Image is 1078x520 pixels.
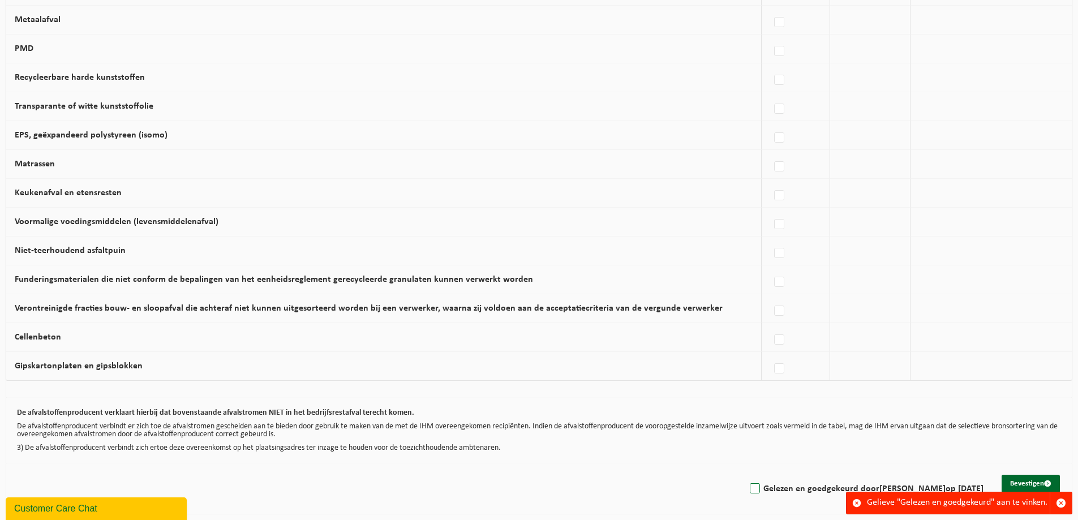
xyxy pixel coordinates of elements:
label: Voormalige voedingsmiddelen (levensmiddelenafval) [15,217,218,226]
iframe: chat widget [6,495,189,520]
div: Gelieve "Gelezen en goedgekeurd" aan te vinken. [867,492,1050,514]
label: Verontreinigde fracties bouw- en sloopafval die achteraf niet kunnen uitgesorteerd worden bij een... [15,304,723,313]
label: Niet-teerhoudend asfaltpuin [15,246,126,255]
button: Bevestigen [1002,475,1060,493]
b: De afvalstoffenproducent verklaart hierbij dat bovenstaande afvalstromen NIET in het bedrijfsrest... [17,409,414,417]
p: De afvalstoffenproducent verbindt er zich toe de afvalstromen gescheiden aan te bieden door gebru... [17,423,1061,439]
label: Gipskartonplaten en gipsblokken [15,362,143,371]
label: Metaalafval [15,15,61,24]
label: Keukenafval en etensresten [15,188,122,197]
label: Transparante of witte kunststoffolie [15,102,153,111]
label: Funderingsmaterialen die niet conform de bepalingen van het eenheidsreglement gerecycleerde granu... [15,275,533,284]
strong: [PERSON_NAME] [879,484,946,493]
label: Cellenbeton [15,333,61,342]
label: PMD [15,44,33,53]
p: 3) De afvalstoffenproducent verbindt zich ertoe deze overeenkomst op het plaatsingsadres ter inza... [17,444,1061,452]
label: Recycleerbare harde kunststoffen [15,73,145,82]
label: Gelezen en goedgekeurd door op [DATE] [748,480,983,497]
label: Matrassen [15,160,55,169]
label: EPS, geëxpandeerd polystyreen (isomo) [15,131,168,140]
